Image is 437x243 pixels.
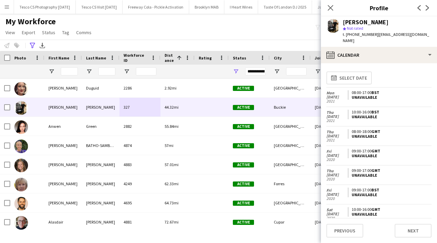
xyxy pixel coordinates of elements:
span: Mon [326,91,348,95]
button: Open Filter Menu [315,68,321,75]
button: Next [395,224,432,238]
div: Calendar [321,47,437,63]
span: Distance [165,53,174,63]
div: Anwen [44,117,82,136]
span: Active [233,105,254,110]
div: 4881 [119,213,160,231]
div: BATHO-SAMBLAS [82,136,119,155]
span: Comms [76,29,91,36]
a: View [3,28,18,37]
span: 2021 [326,138,348,142]
span: 2021 [326,119,348,123]
button: Open Filter Menu [274,68,280,75]
span: Joined [315,55,328,60]
div: [DATE] [311,98,352,117]
button: Taste Of London DJ 2025 [258,0,312,14]
span: BST [371,90,379,95]
div: [DATE] [311,117,352,136]
div: Buckie [270,98,311,117]
a: Export [19,28,38,37]
app-action-btn: Export XLSX [38,41,46,50]
span: Photo [14,55,26,60]
span: Active [233,124,254,129]
span: 57.01mi [165,162,179,167]
img: Alasdair McCrone [14,216,28,230]
span: Rating [199,55,212,60]
span: BST [371,187,379,192]
input: City Filter Input [286,67,307,76]
span: 2020 [326,216,348,220]
span: Sat [326,208,348,212]
img: Sharon Ashby [14,178,28,191]
div: [DATE] [311,174,352,193]
span: GMT [371,148,380,153]
input: Workforce ID Filter Input [136,67,156,76]
div: Unavailable [352,153,429,158]
button: Jam Van Tour 2025 [312,0,356,14]
app-crew-unavailable-period: 09:00-17:00 [348,149,432,158]
button: Open Filter Menu [86,68,92,75]
div: [GEOGRAPHIC_DATA] [270,155,311,174]
span: 72.67mi [165,219,179,225]
div: [GEOGRAPHIC_DATA] [270,136,311,155]
span: Not rated [347,26,363,31]
span: Fri [326,149,348,153]
span: GMT [371,207,380,212]
div: Unavailable [352,173,429,178]
span: City [274,55,282,60]
a: Comms [73,28,94,37]
span: 2020 [326,158,348,162]
a: Status [39,28,58,37]
span: Active [233,201,254,206]
app-crew-unavailable-period: 10:00-16:00 [348,110,432,119]
span: [DATE] [326,153,348,158]
div: Cupar [270,213,311,231]
span: 44.32mi [165,105,179,110]
span: 2020 [326,197,348,201]
span: 57mi [165,143,173,148]
app-crew-unavailable-period: 09:00-17:00 [348,168,432,178]
span: Status [233,55,246,60]
div: 2882 [119,117,160,136]
button: Previous [326,224,363,238]
div: Alasdair [44,213,82,231]
span: [DATE] [326,192,348,197]
div: 4874 [119,136,160,155]
div: [PERSON_NAME] [82,174,119,193]
app-crew-unavailable-period: 08:00-18:00 [348,129,432,139]
button: Open Filter Menu [48,68,55,75]
span: [DATE] [326,212,348,216]
span: t. [PHONE_NUMBER] [343,32,378,37]
div: [GEOGRAPHIC_DATA] [270,193,311,212]
span: Workforce ID [124,53,148,63]
div: [GEOGRAPHIC_DATA] [270,79,311,97]
app-crew-unavailable-period: 10:00-16:00 [348,207,432,217]
span: | [EMAIL_ADDRESS][DOMAIN_NAME] [343,32,429,43]
div: Unavailable [352,114,429,119]
span: [DATE] [326,95,348,99]
span: 64.73mi [165,200,179,205]
div: [DATE] [311,193,352,212]
img: Andrew Bulloch [14,101,28,115]
button: Tesco CS Visit [DATE] [76,0,123,14]
span: [DATE] [326,134,348,138]
div: [GEOGRAPHIC_DATA] [270,117,311,136]
div: 327 [119,98,160,117]
div: [DATE] [311,136,352,155]
div: [DATE] [311,213,352,231]
span: Export [22,29,35,36]
img: Anwen Green [14,120,28,134]
div: [DATE] [311,155,352,174]
div: 2286 [119,79,160,97]
span: Active [233,86,254,91]
div: [DATE] [311,79,352,97]
button: Brooklyn MAB [189,0,224,14]
div: Unavailable [352,95,429,100]
div: Forres [270,174,311,193]
div: [PERSON_NAME] [82,193,119,212]
img: Emily Norman [14,159,28,172]
div: [PERSON_NAME] [44,193,82,212]
div: Unavailable [352,134,429,139]
span: Active [233,181,254,187]
app-crew-unavailable-period: 09:00-17:00 [348,188,432,197]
